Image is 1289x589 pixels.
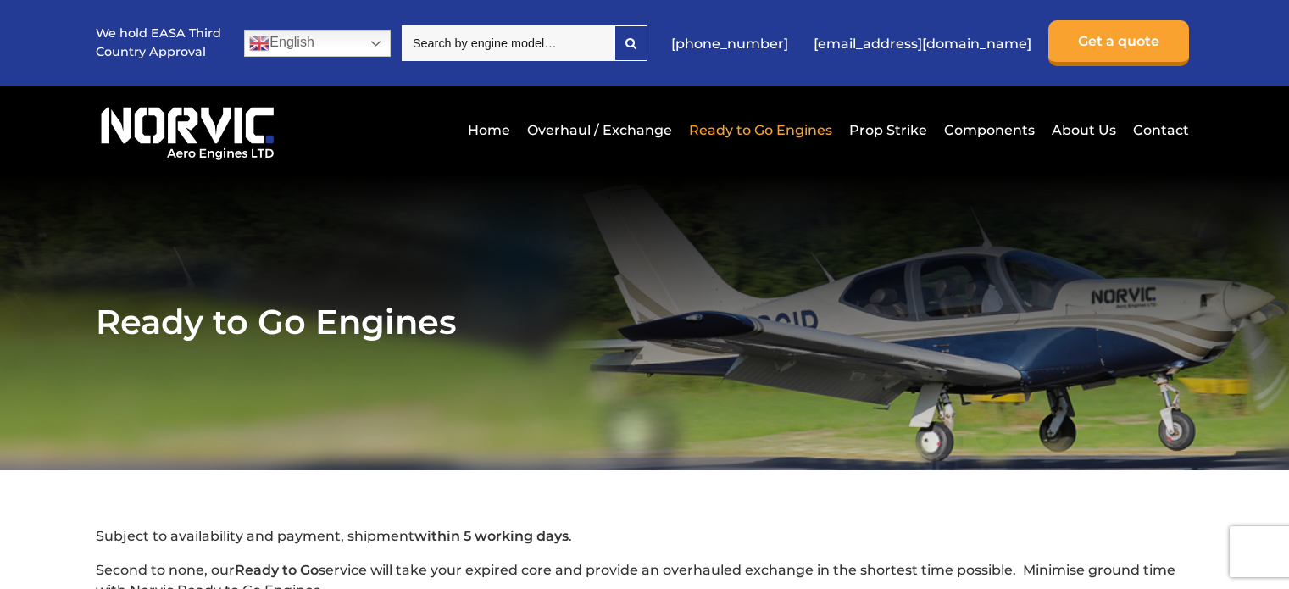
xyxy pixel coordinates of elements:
a: [EMAIL_ADDRESS][DOMAIN_NAME] [805,23,1040,64]
p: Subject to availability and payment, shipment . [96,526,1192,547]
img: Norvic Aero Engines logo [96,99,279,161]
a: Components [940,109,1039,151]
a: Contact [1129,109,1189,151]
h1: Ready to Go Engines [96,301,1192,342]
a: About Us [1047,109,1120,151]
a: Get a quote [1048,20,1189,66]
a: English [244,30,391,57]
a: Prop Strike [845,109,931,151]
input: Search by engine model… [402,25,614,61]
a: Home [464,109,514,151]
strong: within 5 working days [414,528,569,544]
a: Overhaul / Exchange [523,109,676,151]
a: Ready to Go Engines [685,109,836,151]
p: We hold EASA Third Country Approval [96,25,223,61]
strong: Ready to Go [235,562,319,578]
img: en [249,33,269,53]
a: [PHONE_NUMBER] [663,23,797,64]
